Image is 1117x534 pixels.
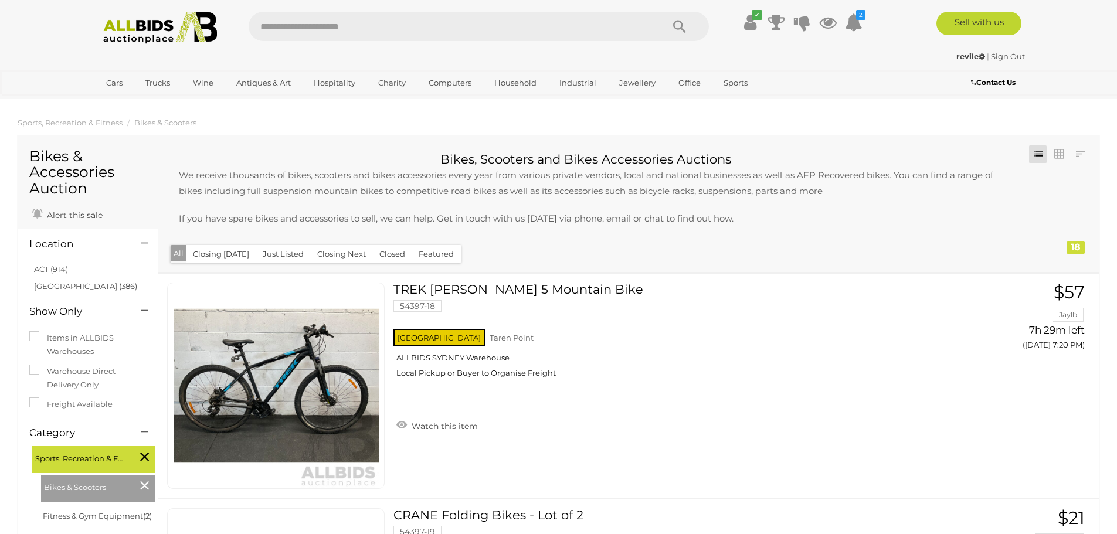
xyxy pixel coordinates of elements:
a: Bikes & Scooters [134,118,196,127]
button: Search [650,12,709,41]
span: Alert this sale [44,210,103,220]
a: Household [487,73,544,93]
h4: Show Only [29,306,124,317]
a: Watch this item [393,416,481,434]
h1: Bikes & Accessories Auction [29,148,146,197]
span: $57 [1054,281,1085,303]
button: All [171,245,186,262]
label: Items in ALLBIDS Warehouses [29,331,146,359]
a: Charity [371,73,413,93]
a: Computers [421,73,479,93]
i: 2 [856,10,865,20]
a: $57 Jaylb 7h 29m left ([DATE] 7:20 PM) [952,283,1088,356]
a: Hospitality [306,73,363,93]
a: Jewellery [612,73,663,93]
button: Closing Next [310,245,373,263]
img: Allbids.com.au [97,12,224,44]
a: [GEOGRAPHIC_DATA] [99,93,197,112]
a: Sell with us [936,12,1021,35]
span: $21 [1058,507,1085,529]
span: Sports, Recreation & Fitness [35,449,123,465]
a: Office [671,73,708,93]
h2: Bikes, Scooters and Bikes Accessories Auctions [167,152,1005,166]
button: Featured [412,245,461,263]
a: TREK [PERSON_NAME] 5 Mountain Bike 54397-18 [GEOGRAPHIC_DATA] Taren Point ALLBIDS SYDNEY Warehous... [402,283,933,387]
span: Bikes & Scooters [44,478,132,494]
a: Sign Out [991,52,1025,61]
b: Contact Us [971,78,1016,87]
strong: revile [956,52,985,61]
span: Watch this item [409,421,478,431]
img: 54397-18a.jpeg [174,283,379,488]
a: Wine [185,73,221,93]
h4: Category [29,427,124,438]
a: Contact Us [971,76,1018,89]
a: 2 [845,12,863,33]
button: Closed [372,245,412,263]
button: Just Listed [256,245,311,263]
a: Cars [99,73,130,93]
label: Warehouse Direct - Delivery Only [29,365,146,392]
i: ✔ [752,10,762,20]
a: Antiques & Art [229,73,298,93]
a: ✔ [742,12,759,33]
a: [GEOGRAPHIC_DATA] (386) [34,281,137,291]
a: Industrial [552,73,604,93]
a: revile [956,52,987,61]
p: We receive thousands of bikes, scooters and bikes accessories every year from various private ven... [167,167,1005,199]
h4: Location [29,239,124,250]
span: (2) [143,511,152,521]
a: Sports [716,73,755,93]
a: Sports, Recreation & Fitness [18,118,123,127]
a: ACT (914) [34,264,68,274]
span: | [987,52,989,61]
button: Closing [DATE] [186,245,256,263]
a: Fitness & Gym Equipment(2) [43,511,152,521]
a: Trucks [138,73,178,93]
div: 18 [1067,241,1085,254]
a: Alert this sale [29,205,106,223]
label: Freight Available [29,397,113,411]
p: If you have spare bikes and accessories to sell, we can help. Get in touch with us [DATE] via pho... [167,210,1005,226]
